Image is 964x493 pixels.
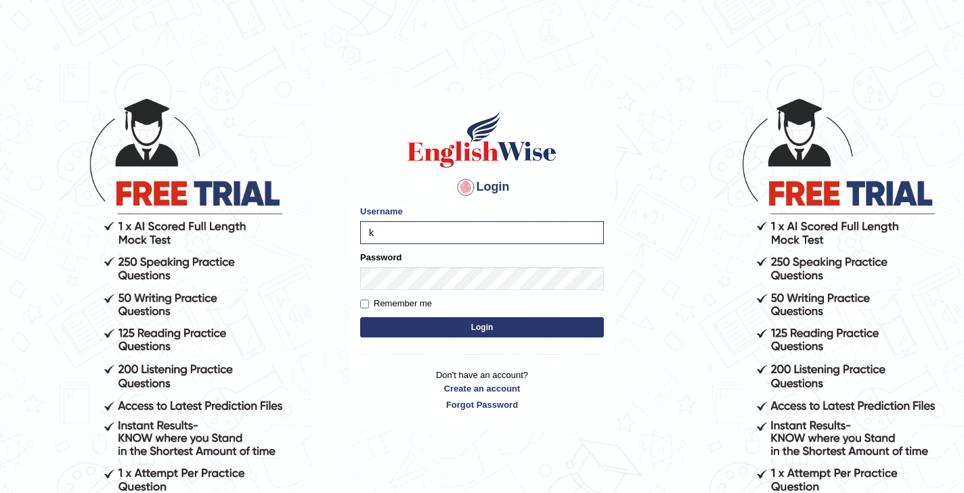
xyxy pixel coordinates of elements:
[360,177,604,198] h4: Login
[360,317,604,337] button: Login
[360,300,369,308] input: Remember me
[360,251,401,264] label: Password
[360,382,604,395] a: Create an account
[360,297,432,310] label: Remember me
[360,398,604,411] a: Forgot Password
[360,369,604,410] p: Don't have an account?
[405,109,559,170] img: Logo of English Wise sign in for intelligent practice with AI
[360,205,403,218] label: Username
